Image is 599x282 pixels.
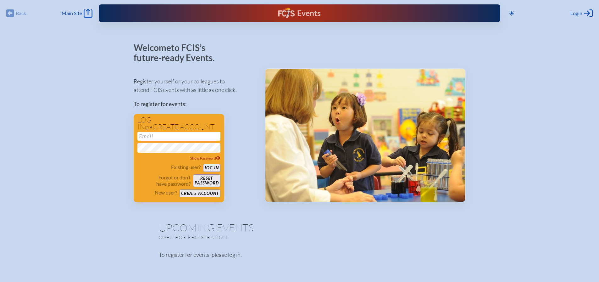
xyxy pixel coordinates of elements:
span: Main Site [62,10,82,16]
span: or [145,124,153,131]
button: Log in [203,164,220,172]
div: FCIS Events — Future ready [209,8,390,19]
a: Main Site [62,9,92,18]
span: Show Password [190,156,220,161]
button: Create account [180,189,220,197]
span: Login [570,10,582,16]
p: To register for events: [134,100,255,108]
p: Open for registration [159,234,325,240]
input: Email [137,132,220,141]
button: Resetpassword [193,174,220,187]
p: Existing user? [171,164,201,170]
p: New user? [155,189,177,196]
p: To register for events, please log in. [159,251,441,259]
p: Forgot or don’t have password? [137,174,191,187]
h1: Upcoming Events [159,223,441,233]
h1: Log in create account [137,116,220,131]
img: Events [265,69,465,202]
p: Register yourself or your colleagues to attend FCIS events with as little as one click. [134,77,255,94]
p: Welcome to FCIS’s future-ready Events. [134,43,222,63]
